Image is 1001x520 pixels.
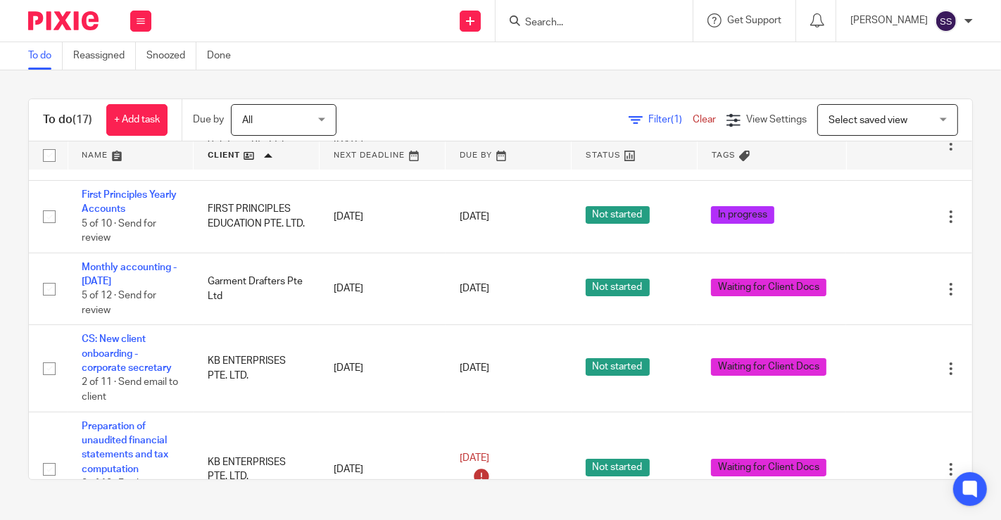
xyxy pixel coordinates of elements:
span: Tags [712,151,736,159]
td: Garment Drafters Pte Ltd [194,253,320,325]
span: Not started [586,459,650,476]
span: Waiting for Client Docs [711,279,826,296]
span: 5 of 10 · Send for review [82,219,156,243]
span: Waiting for Client Docs [711,358,826,376]
span: In progress [711,206,774,224]
td: [DATE] [320,325,446,412]
span: 1 of 9 · Confirm the new shareholders and collate information [82,132,178,170]
span: All [242,115,253,125]
a: Clear [693,115,716,125]
span: Not started [586,358,650,376]
td: FIRST PRINCIPLES EDUCATION PTE. LTD. [194,180,320,253]
input: Search [524,17,650,30]
span: 2 of 11 · Send email to client [82,378,178,402]
a: Reassigned [73,42,136,70]
span: Waiting for Client Docs [711,459,826,476]
a: CS: New client onboarding - corporate secretary [82,334,172,373]
img: svg%3E [935,10,957,32]
span: Select saved view [829,115,907,125]
h1: To do [43,113,92,127]
span: [DATE] [460,453,489,463]
span: Get Support [727,15,781,25]
span: Filter [648,115,693,125]
span: (17) [73,114,92,125]
a: + Add task [106,104,168,136]
a: To do [28,42,63,70]
td: [DATE] [320,253,446,325]
a: First Principles Yearly Accounts [82,190,177,214]
td: KB ENTERPRISES PTE. LTD. [194,325,320,412]
span: Not started [586,206,650,224]
a: Preparation of unaudited financial statements and tax computation [82,421,168,474]
a: Done [207,42,241,70]
img: Pixie [28,11,99,30]
span: Not started [586,279,650,296]
span: [DATE] [460,284,489,294]
span: View Settings [746,115,807,125]
a: Monthly accounting - [DATE] [82,262,177,286]
a: Snoozed [146,42,196,70]
p: Due by [193,113,224,127]
span: 5 of 12 · Send for review [82,291,156,316]
td: [DATE] [320,180,446,253]
span: [DATE] [460,363,489,373]
p: [PERSON_NAME] [850,13,928,27]
span: (1) [671,115,682,125]
span: 0 of 10 · Finalise company year end accounts [82,478,163,517]
span: [DATE] [460,212,489,222]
